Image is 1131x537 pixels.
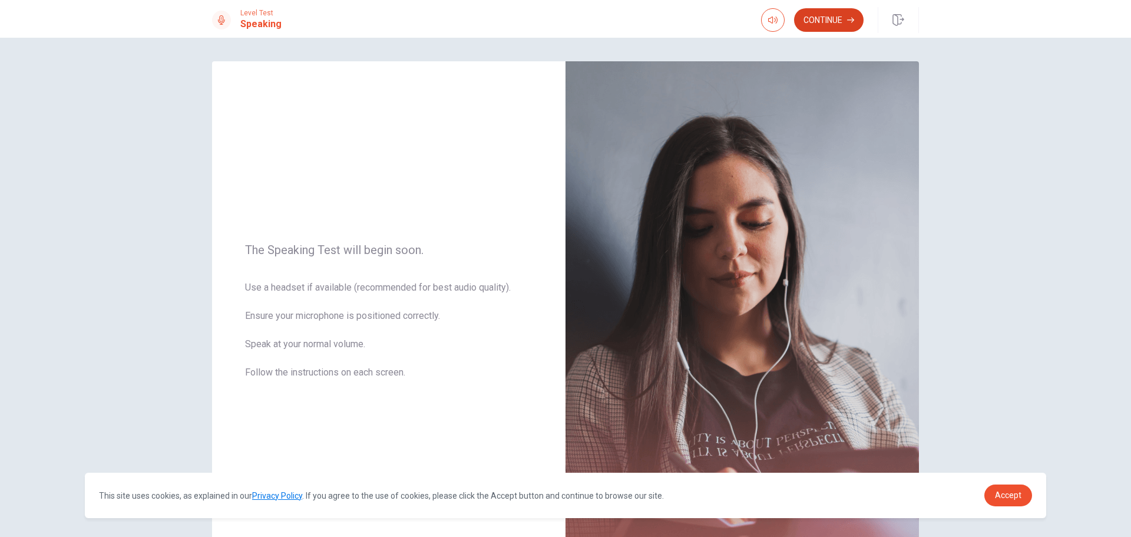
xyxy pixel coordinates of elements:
[984,485,1032,506] a: dismiss cookie message
[995,490,1021,500] span: Accept
[794,8,864,32] button: Continue
[99,491,664,500] span: This site uses cookies, as explained in our . If you agree to the use of cookies, please click th...
[245,281,533,394] span: Use a headset if available (recommended for best audio quality). Ensure your microphone is positi...
[240,17,282,31] h1: Speaking
[245,243,533,257] span: The Speaking Test will begin soon.
[85,473,1046,518] div: cookieconsent
[240,9,282,17] span: Level Test
[252,491,302,500] a: Privacy Policy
